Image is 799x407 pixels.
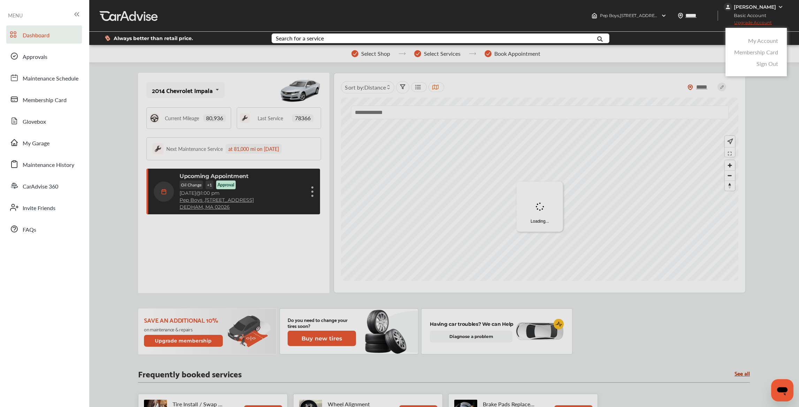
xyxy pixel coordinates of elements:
a: Dashboard [6,25,82,44]
span: MENU [8,13,23,18]
a: Invite Friends [6,198,82,216]
a: My Account [748,37,778,45]
span: My Garage [23,139,50,148]
a: FAQs [6,220,82,238]
a: Membership Card [734,48,778,56]
span: CarAdvise 360 [23,182,58,191]
span: Always better than retail price. [114,36,193,41]
span: Invite Friends [23,204,55,213]
span: FAQs [23,225,36,235]
a: CarAdvise 360 [6,177,82,195]
span: Maintenance Schedule [23,74,78,83]
span: Maintenance History [23,161,74,170]
span: Membership Card [23,96,67,105]
span: Glovebox [23,117,46,126]
a: Membership Card [6,90,82,108]
a: Glovebox [6,112,82,130]
span: Approvals [23,53,47,62]
a: Maintenance Schedule [6,69,82,87]
iframe: Button to launch messaging window [771,379,793,401]
a: My Garage [6,133,82,152]
div: Search for a service [276,36,324,41]
span: Dashboard [23,31,50,40]
img: dollor_label_vector.a70140d1.svg [105,35,110,41]
a: Sign Out [756,60,778,68]
a: Maintenance History [6,155,82,173]
a: Approvals [6,47,82,65]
